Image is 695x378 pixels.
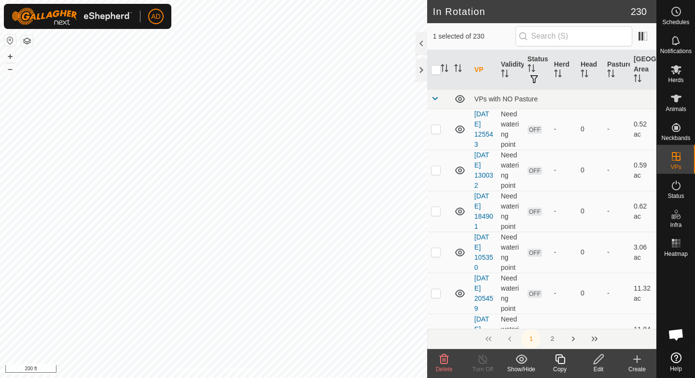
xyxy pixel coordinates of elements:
span: Animals [666,106,686,112]
td: Need watering point [497,109,524,150]
span: 230 [631,4,647,19]
span: Neckbands [661,135,690,141]
span: OFF [528,249,542,257]
div: Open chat [662,320,691,349]
div: Create [618,365,656,374]
button: – [4,63,16,75]
a: Privacy Policy [175,365,211,374]
td: 0 [577,150,603,191]
td: Need watering point [497,314,524,355]
div: Show/Hide [502,365,541,374]
th: Validity [497,50,524,90]
a: Contact Us [223,365,251,374]
button: Reset Map [4,35,16,46]
a: [DATE] 172722 [474,315,493,353]
th: Status [524,50,550,90]
div: - [554,247,573,257]
input: Search (S) [515,26,632,46]
p-sorticon: Activate to sort [501,71,509,79]
a: Help [657,349,695,376]
p-sorticon: Activate to sort [441,66,448,73]
span: Help [670,366,682,372]
td: - [603,314,630,355]
p-sorticon: Activate to sort [528,66,535,73]
td: Need watering point [497,191,524,232]
span: AD [151,12,160,22]
button: + [4,51,16,62]
td: - [603,232,630,273]
td: - [603,273,630,314]
th: Head [577,50,603,90]
span: OFF [528,126,542,134]
td: 0 [577,273,603,314]
img: Gallagher Logo [12,8,132,25]
div: Copy [541,365,579,374]
div: - [554,288,573,298]
td: 3.06 ac [630,232,656,273]
span: OFF [528,167,542,175]
span: VPs [670,164,681,170]
div: - [554,124,573,134]
span: Delete [436,366,453,373]
span: Schedules [662,19,689,25]
th: Pasture [603,50,630,90]
td: 0.59 ac [630,150,656,191]
a: [DATE] 184901 [474,192,493,230]
td: Need watering point [497,232,524,273]
span: Herds [668,77,683,83]
span: 1 selected of 230 [433,31,515,42]
td: - [603,150,630,191]
button: Next Page [564,329,583,349]
div: Turn Off [463,365,502,374]
a: [DATE] 130032 [474,151,493,189]
a: [DATE] 105350 [474,233,493,271]
span: Heatmap [664,251,688,257]
td: 0 [577,191,603,232]
td: - [603,109,630,150]
td: - [603,191,630,232]
p-sorticon: Activate to sort [634,76,641,84]
span: Notifications [660,48,692,54]
button: 1 [521,329,541,349]
div: - [554,206,573,216]
p-sorticon: Activate to sort [607,71,615,79]
span: OFF [528,290,542,298]
td: 0.62 ac [630,191,656,232]
a: [DATE] 205459 [474,274,493,312]
button: Last Page [585,329,604,349]
td: 0 [577,314,603,355]
p-sorticon: Activate to sort [581,71,588,79]
th: VP [471,50,497,90]
span: OFF [528,208,542,216]
button: Map Layers [21,35,33,47]
td: 0.52 ac [630,109,656,150]
p-sorticon: Activate to sort [454,66,462,73]
th: Herd [550,50,577,90]
p-sorticon: Activate to sort [554,71,562,79]
td: 0 [577,232,603,273]
td: Need watering point [497,273,524,314]
div: Edit [579,365,618,374]
div: - [554,165,573,175]
div: VPs with NO Pasture [474,95,653,103]
td: 0 [577,109,603,150]
a: [DATE] 125543 [474,110,493,148]
th: [GEOGRAPHIC_DATA] Area [630,50,656,90]
span: Infra [670,222,681,228]
td: 11.84 ac [630,314,656,355]
td: 11.32 ac [630,273,656,314]
h2: In Rotation [433,6,631,17]
td: Need watering point [497,150,524,191]
button: 2 [542,329,562,349]
span: Status [667,193,684,199]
